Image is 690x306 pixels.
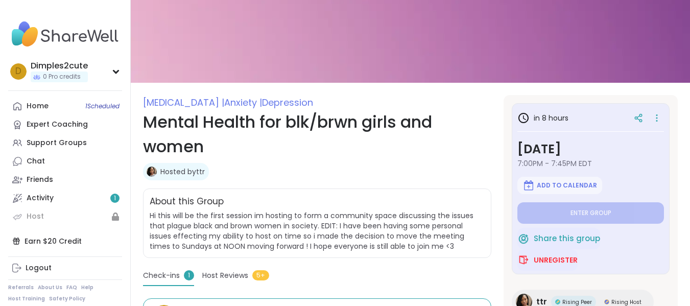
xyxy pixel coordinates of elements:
[150,195,224,208] h2: About this Group
[184,270,194,280] span: 1
[517,112,568,124] h3: in 8 hours
[8,134,122,152] a: Support Groups
[8,97,122,115] a: Home1Scheduled
[224,96,262,109] span: Anxiety |
[262,96,313,109] span: Depression
[66,284,77,291] a: FAQ
[8,115,122,134] a: Expert Coaching
[150,210,485,251] span: Hi this will be the first session im hosting to form a community space discussing the issues that...
[517,140,664,158] h3: [DATE]
[43,73,81,81] span: 0 Pro credits
[562,298,592,306] span: Rising Peer
[27,156,45,167] div: Chat
[604,299,609,304] img: Rising Host
[15,65,21,78] span: D
[31,60,88,72] div: Dimples2cute
[8,284,34,291] a: Referrals
[517,177,602,194] button: Add to Calendar
[8,207,122,226] a: Host
[27,101,49,111] div: Home
[517,254,530,266] img: ShareWell Logomark
[147,167,157,177] img: ttr
[143,96,224,109] span: [MEDICAL_DATA] |
[143,270,180,281] span: Check-ins
[143,110,491,159] h1: Mental Health for blk/brwn girls and women
[534,255,578,265] span: Unregister
[8,189,122,207] a: Activity1
[202,270,248,281] span: Host Reviews
[8,171,122,189] a: Friends
[517,158,664,169] span: 7:00PM - 7:45PM EDT
[517,232,530,245] img: ShareWell Logomark
[114,194,116,203] span: 1
[570,209,611,217] span: Enter group
[27,175,53,185] div: Friends
[27,211,44,222] div: Host
[8,259,122,277] a: Logout
[517,202,664,224] button: Enter group
[8,232,122,250] div: Earn $20 Credit
[611,298,641,306] span: Rising Host
[27,120,88,130] div: Expert Coaching
[27,193,54,203] div: Activity
[534,233,600,245] span: Share this group
[252,270,269,280] span: 5+
[8,16,122,52] img: ShareWell Nav Logo
[49,295,85,302] a: Safety Policy
[8,152,122,171] a: Chat
[27,138,87,148] div: Support Groups
[537,181,597,190] span: Add to Calendar
[38,284,62,291] a: About Us
[517,228,600,249] button: Share this group
[26,263,52,273] div: Logout
[517,249,578,271] button: Unregister
[555,299,560,304] img: Rising Peer
[85,102,120,110] span: 1 Scheduled
[8,295,45,302] a: Host Training
[522,179,535,192] img: ShareWell Logomark
[81,284,93,291] a: Help
[160,167,205,177] a: Hosted byttr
